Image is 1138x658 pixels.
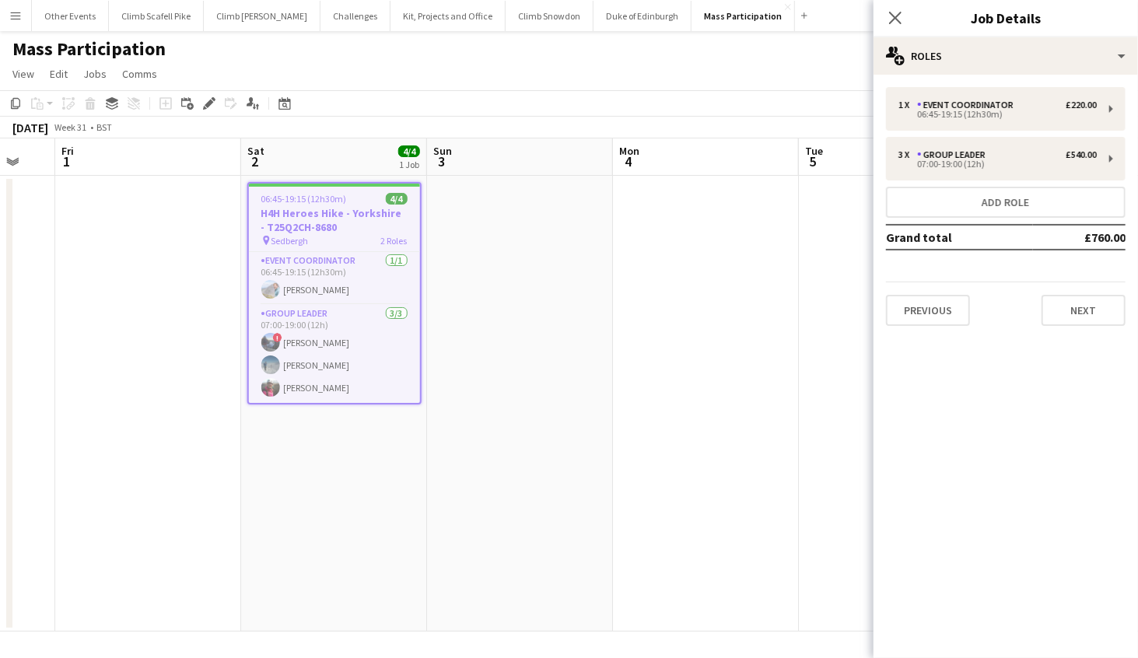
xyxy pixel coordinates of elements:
[77,64,113,84] a: Jobs
[6,64,40,84] a: View
[917,100,1020,110] div: Event Coordinator
[1066,100,1097,110] div: £220.00
[1042,295,1126,326] button: Next
[398,145,420,157] span: 4/4
[898,110,1097,118] div: 06:45-19:15 (12h30m)
[12,120,48,135] div: [DATE]
[917,149,992,160] div: Group Leader
[399,159,419,170] div: 1 Job
[83,67,107,81] span: Jobs
[273,333,282,342] span: !
[271,235,309,247] span: Sedbergh
[50,67,68,81] span: Edit
[594,1,692,31] button: Duke of Edinburgh
[122,67,157,81] span: Comms
[1066,149,1097,160] div: £540.00
[898,149,917,160] div: 3 x
[12,37,166,61] h1: Mass Participation
[886,295,970,326] button: Previous
[261,193,347,205] span: 06:45-19:15 (12h30m)
[692,1,795,31] button: Mass Participation
[59,152,74,170] span: 1
[874,37,1138,75] div: Roles
[506,1,594,31] button: Climb Snowdon
[619,144,639,158] span: Mon
[433,144,452,158] span: Sun
[249,305,420,403] app-card-role: Group Leader3/307:00-19:00 (12h)![PERSON_NAME][PERSON_NAME][PERSON_NAME]
[320,1,390,31] button: Challenges
[249,252,420,305] app-card-role: Event Coordinator1/106:45-19:15 (12h30m)[PERSON_NAME]
[245,152,264,170] span: 2
[204,1,320,31] button: Climb [PERSON_NAME]
[32,1,109,31] button: Other Events
[61,144,74,158] span: Fri
[116,64,163,84] a: Comms
[390,1,506,31] button: Kit, Projects and Office
[617,152,639,170] span: 4
[431,152,452,170] span: 3
[898,160,1097,168] div: 07:00-19:00 (12h)
[874,8,1138,28] h3: Job Details
[44,64,74,84] a: Edit
[805,144,823,158] span: Tue
[898,100,917,110] div: 1 x
[381,235,408,247] span: 2 Roles
[886,225,1033,250] td: Grand total
[247,182,422,404] app-job-card: 06:45-19:15 (12h30m)4/4H4H Heroes Hike - Yorkshire - T25Q2CH-8680 Sedbergh2 RolesEvent Coordinato...
[886,187,1126,218] button: Add role
[109,1,204,31] button: Climb Scafell Pike
[249,206,420,234] h3: H4H Heroes Hike - Yorkshire - T25Q2CH-8680
[247,144,264,158] span: Sat
[96,121,112,133] div: BST
[51,121,90,133] span: Week 31
[386,193,408,205] span: 4/4
[1033,225,1126,250] td: £760.00
[803,152,823,170] span: 5
[12,67,34,81] span: View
